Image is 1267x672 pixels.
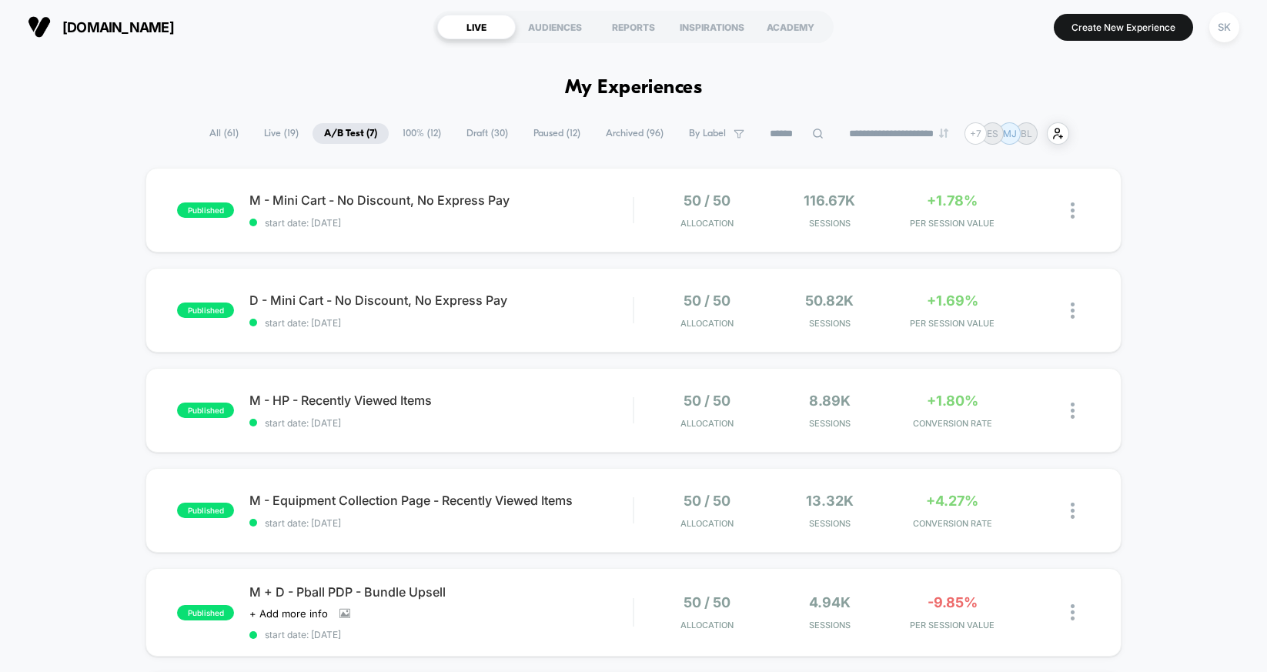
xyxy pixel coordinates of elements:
[594,123,675,144] span: Archived ( 96 )
[565,77,703,99] h1: My Experiences
[684,393,730,409] span: 50 / 50
[177,403,234,418] span: published
[804,192,855,209] span: 116.67k
[1003,128,1017,139] p: MJ
[1071,303,1075,319] img: close
[1054,14,1193,41] button: Create New Experience
[249,629,633,640] span: start date: [DATE]
[684,493,730,509] span: 50 / 50
[198,123,250,144] span: All ( 61 )
[516,15,594,39] div: AUDIENCES
[939,129,948,138] img: end
[249,393,633,408] span: M - HP - Recently Viewed Items
[927,192,978,209] span: +1.78%
[1071,503,1075,519] img: close
[1071,604,1075,620] img: close
[895,418,1011,429] span: CONVERSION RATE
[964,122,987,145] div: + 7
[895,518,1011,529] span: CONVERSION RATE
[252,123,310,144] span: Live ( 19 )
[249,584,633,600] span: M + D - Pball PDP - Bundle Upsell
[1209,12,1239,42] div: SK
[249,517,633,529] span: start date: [DATE]
[28,15,51,38] img: Visually logo
[1071,202,1075,219] img: close
[805,293,854,309] span: 50.82k
[809,393,851,409] span: 8.89k
[895,620,1011,630] span: PER SESSION VALUE
[806,493,854,509] span: 13.32k
[249,607,328,620] span: + Add more info
[673,15,751,39] div: INSPIRATIONS
[927,393,978,409] span: +1.80%
[177,202,234,218] span: published
[177,303,234,318] span: published
[23,15,179,39] button: [DOMAIN_NAME]
[680,518,734,529] span: Allocation
[895,218,1011,229] span: PER SESSION VALUE
[249,493,633,508] span: M - Equipment Collection Page - Recently Viewed Items
[680,318,734,329] span: Allocation
[249,192,633,208] span: M - Mini Cart - No Discount, No Express Pay
[249,293,633,308] span: D - Mini Cart - No Discount, No Express Pay
[391,123,453,144] span: 100% ( 12 )
[177,503,234,518] span: published
[680,418,734,429] span: Allocation
[437,15,516,39] div: LIVE
[772,518,888,529] span: Sessions
[249,417,633,429] span: start date: [DATE]
[680,218,734,229] span: Allocation
[249,217,633,229] span: start date: [DATE]
[772,418,888,429] span: Sessions
[455,123,520,144] span: Draft ( 30 )
[927,293,978,309] span: +1.69%
[62,19,174,35] span: [DOMAIN_NAME]
[809,594,851,610] span: 4.94k
[684,594,730,610] span: 50 / 50
[313,123,389,144] span: A/B Test ( 7 )
[928,594,978,610] span: -9.85%
[987,128,998,139] p: ES
[522,123,592,144] span: Paused ( 12 )
[772,218,888,229] span: Sessions
[680,620,734,630] span: Allocation
[772,620,888,630] span: Sessions
[751,15,830,39] div: ACADEMY
[1021,128,1032,139] p: BL
[1205,12,1244,43] button: SK
[1071,403,1075,419] img: close
[895,318,1011,329] span: PER SESSION VALUE
[177,605,234,620] span: published
[684,192,730,209] span: 50 / 50
[926,493,978,509] span: +4.27%
[689,128,726,139] span: By Label
[594,15,673,39] div: REPORTS
[684,293,730,309] span: 50 / 50
[249,317,633,329] span: start date: [DATE]
[772,318,888,329] span: Sessions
